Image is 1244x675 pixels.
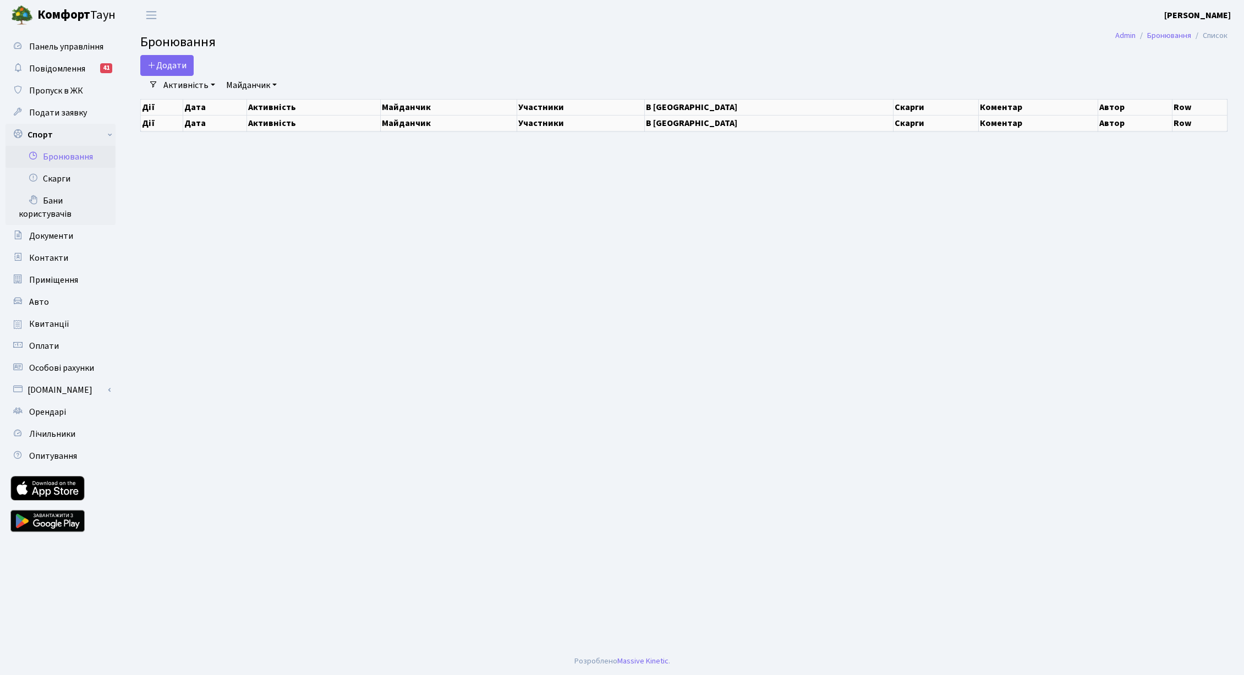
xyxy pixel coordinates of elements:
[29,428,75,440] span: Лічильники
[517,99,644,115] th: Участники
[29,230,73,242] span: Документи
[6,190,116,225] a: Бани користувачів
[6,379,116,401] a: [DOMAIN_NAME]
[6,269,116,291] a: Приміщення
[183,115,246,131] th: Дата
[6,313,116,335] a: Квитанції
[6,58,116,80] a: Повідомлення41
[6,357,116,379] a: Особові рахунки
[100,63,112,73] div: 41
[517,115,644,131] th: Участники
[6,423,116,445] a: Лічильники
[1164,9,1231,21] b: [PERSON_NAME]
[159,76,220,95] a: Активність
[1147,30,1191,41] a: Бронювання
[574,655,670,667] div: Розроблено .
[6,291,116,313] a: Авто
[6,146,116,168] a: Бронювання
[6,335,116,357] a: Оплати
[1164,9,1231,22] a: [PERSON_NAME]
[380,115,517,131] th: Майданчик
[29,274,78,286] span: Приміщення
[29,406,66,418] span: Орендарі
[183,99,246,115] th: Дата
[1172,115,1227,131] th: Row
[380,99,517,115] th: Майданчик
[645,99,894,115] th: В [GEOGRAPHIC_DATA]
[29,41,103,53] span: Панель управління
[6,102,116,124] a: Подати заявку
[29,450,77,462] span: Опитування
[6,225,116,247] a: Документи
[11,4,33,26] img: logo.png
[29,107,87,119] span: Подати заявку
[29,318,69,330] span: Квитанції
[6,124,116,146] a: Спорт
[6,247,116,269] a: Контакти
[29,63,85,75] span: Повідомлення
[246,99,380,115] th: Активність
[893,99,979,115] th: Скарги
[138,6,165,24] button: Переключити навігацію
[6,401,116,423] a: Орендарі
[6,168,116,190] a: Скарги
[1172,99,1227,115] th: Row
[6,445,116,467] a: Опитування
[29,252,68,264] span: Контакти
[140,55,194,76] button: Додати
[246,115,380,131] th: Активність
[979,99,1098,115] th: Коментар
[37,6,90,24] b: Комфорт
[29,340,59,352] span: Оплати
[1098,99,1172,115] th: Автор
[893,115,979,131] th: Скарги
[979,115,1098,131] th: Коментар
[141,99,183,115] th: Дії
[140,32,216,52] span: Бронювання
[645,115,894,131] th: В [GEOGRAPHIC_DATA]
[222,76,281,95] a: Майданчик
[1099,24,1244,47] nav: breadcrumb
[1115,30,1136,41] a: Admin
[29,85,83,97] span: Пропуск в ЖК
[6,36,116,58] a: Панель управління
[141,115,183,131] th: Дії
[1098,115,1172,131] th: Автор
[29,296,49,308] span: Авто
[29,362,94,374] span: Особові рахунки
[37,6,116,25] span: Таун
[1191,30,1227,42] li: Список
[617,655,668,667] a: Massive Kinetic
[6,80,116,102] a: Пропуск в ЖК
